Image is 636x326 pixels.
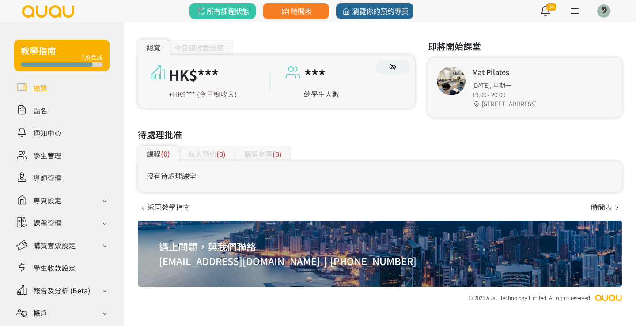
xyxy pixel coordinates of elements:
[189,3,256,19] a: 所有課程狀態
[33,240,76,251] div: 購買套票設定
[546,3,556,11] span: 34
[197,89,237,99] span: (今日總收入)
[469,294,591,302] div: © 2025 Auau Technology Limited. All rights reserved.
[138,40,170,55] div: 總覽
[304,89,339,99] a: 總學生人數
[138,161,622,192] div: 沒有待處理課堂
[235,146,291,161] div: 購買套票
[161,148,170,159] span: (0)
[341,6,409,16] span: 瀏覽你的預約專頁
[159,239,601,254] h2: 遇上問題，與我們聯絡
[216,149,226,159] span: (0)
[472,90,537,99] div: 19:00 - 20:00
[591,202,622,212] a: 時間表
[21,5,75,18] img: logo.svg
[482,99,537,108] span: [STREET_ADDRESS]
[138,128,622,141] h3: 待處理批准
[33,195,61,206] div: 專頁設定
[165,40,233,55] div: 今日總收款狀態
[324,254,326,268] span: |
[330,254,416,268] a: [PHONE_NUMBER]
[273,149,282,159] span: (0)
[138,202,190,212] a: 返回教學指南
[33,307,47,318] div: 帳戶
[179,146,235,161] div: 私人預約
[263,3,329,19] a: 時間表
[595,294,622,301] img: auau.png
[33,217,61,228] div: 課程管理
[33,285,90,296] div: 報告及分析 (Beta)
[472,67,537,77] h4: Mat Pilates
[336,3,413,19] a: 瀏覽你的預約專頁
[196,6,249,16] span: 所有課程狀態
[138,146,179,161] div: 課程
[280,6,312,16] span: 時間表
[159,254,320,268] a: [EMAIL_ADDRESS][DOMAIN_NAME]
[428,40,622,53] h3: 即將開始課堂
[472,81,537,90] div: [DATE], 星期一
